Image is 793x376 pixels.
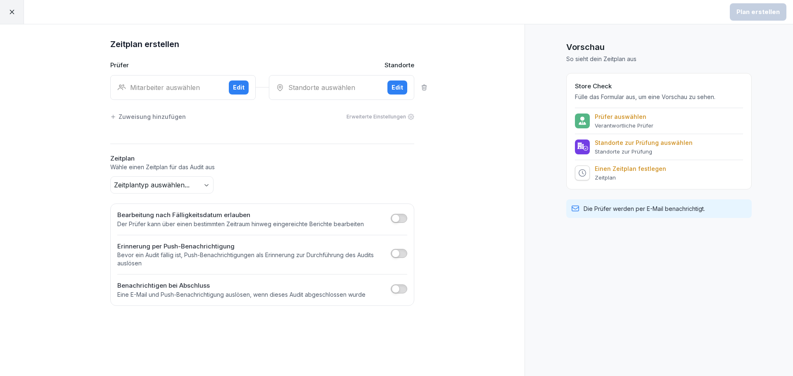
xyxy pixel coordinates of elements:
p: Prüfer auswählen [595,113,653,121]
div: Edit [233,83,245,92]
button: Plan erstellen [730,3,786,21]
div: Zuweisung hinzufügen [110,112,186,121]
h2: Benachrichtigen bei Abschluss [117,281,366,291]
p: Standorte zur Prüfung auswählen [595,139,693,147]
div: Erweiterte Einstellungen [347,113,414,121]
p: Wähle einen Zeitplan für das Audit aus [110,163,414,171]
button: Edit [387,80,407,95]
p: Eine E-Mail und Push-Benachrichtigung auslösen, wenn dieses Audit abgeschlossen wurde [117,291,366,299]
h1: Zeitplan erstellen [110,38,414,51]
p: So sieht dein Zeitplan aus [566,55,752,63]
p: Prüfer [110,61,129,70]
div: Standorte auswählen [276,83,381,92]
p: Einen Zeitplan festlegen [595,165,666,173]
h2: Bearbeitung nach Fälligkeitsdatum erlauben [117,210,364,220]
div: Edit [392,83,403,92]
p: Verantwortliche Prüfer [595,122,653,129]
p: Standorte zur Prüfung [595,148,693,155]
h1: Vorschau [566,41,752,53]
button: Edit [229,80,249,95]
p: Der Prüfer kann über einen bestimmten Zeitraum hinweg eingereichte Berichte bearbeiten [117,220,364,228]
p: Die Prüfer werden per E-Mail benachrichtigt. [584,204,705,213]
h2: Zeitplan [110,154,414,163]
p: Bevor ein Audit fällig ist, Push-Benachrichtigungen als Erinnerung zur Durchführung des Audits au... [117,251,387,267]
h2: Store Check [575,82,743,91]
h2: Erinnerung per Push-Benachrichtigung [117,242,387,251]
div: Plan erstellen [736,7,780,17]
p: Fülle das Formular aus, um eine Vorschau zu sehen. [575,93,743,101]
div: Mitarbeiter auswählen [117,83,222,92]
p: Standorte [385,61,414,70]
p: Zeitplan [595,174,666,181]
